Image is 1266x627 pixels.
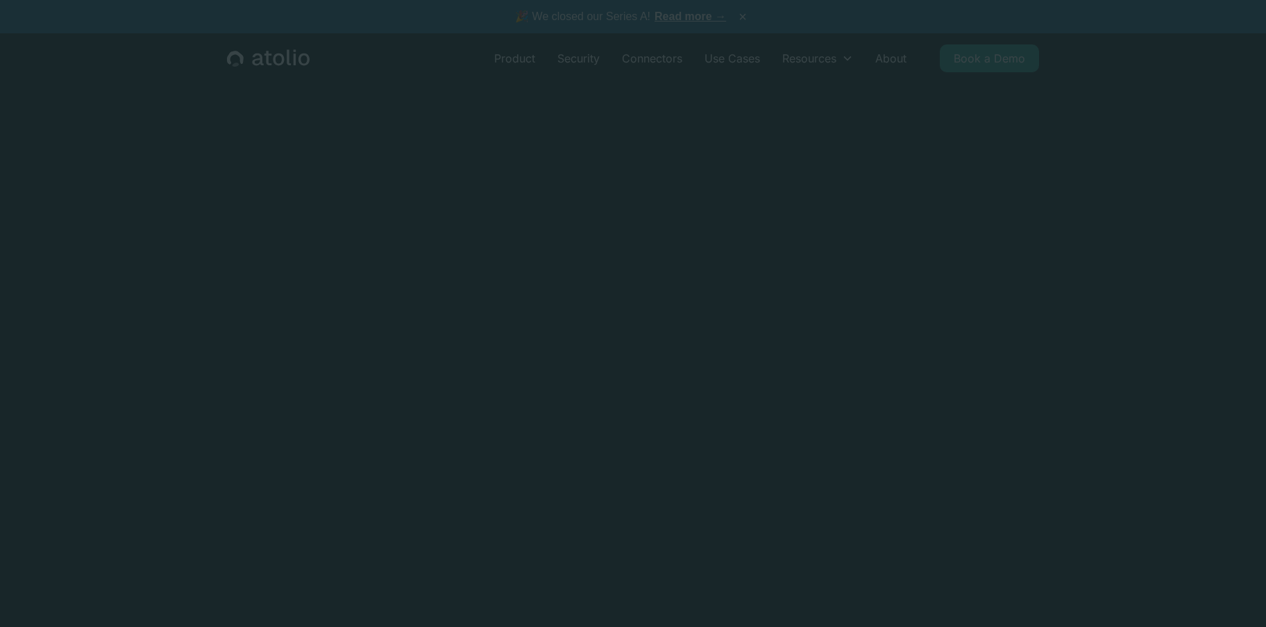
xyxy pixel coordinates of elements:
[611,44,693,72] a: Connectors
[483,44,546,72] a: Product
[864,44,918,72] a: About
[546,44,611,72] a: Security
[734,9,751,24] button: ×
[940,44,1039,72] a: Book a Demo
[227,49,310,67] a: home
[782,50,836,67] div: Resources
[515,8,726,25] span: 🎉 We closed our Series A!
[693,44,771,72] a: Use Cases
[771,44,864,72] div: Resources
[655,10,726,22] a: Read more →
